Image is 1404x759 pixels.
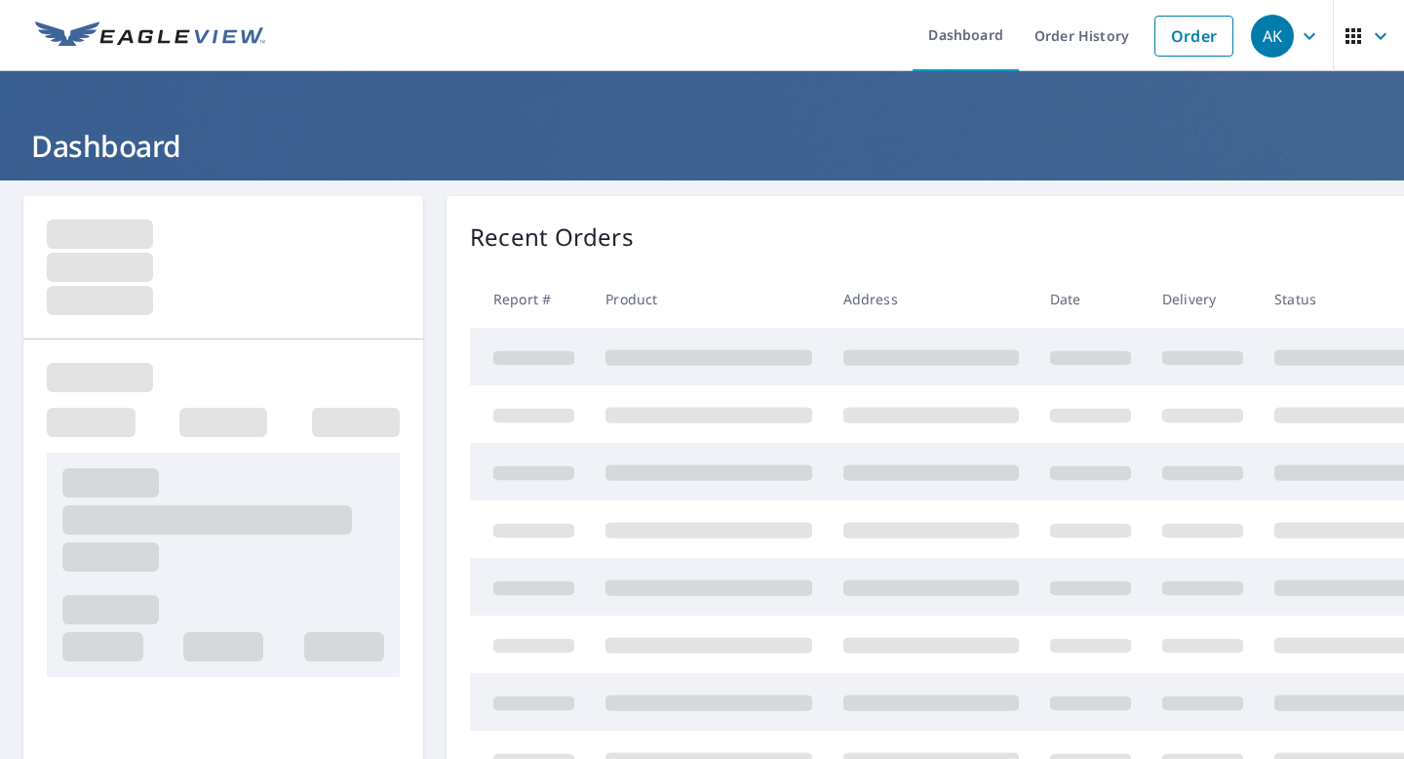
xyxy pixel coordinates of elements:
[1251,15,1294,58] div: AK
[828,270,1034,328] th: Address
[1147,270,1259,328] th: Delivery
[1154,16,1233,57] a: Order
[470,270,590,328] th: Report #
[470,220,634,255] p: Recent Orders
[35,21,265,51] img: EV Logo
[590,270,828,328] th: Product
[23,126,1381,166] h1: Dashboard
[1034,270,1147,328] th: Date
